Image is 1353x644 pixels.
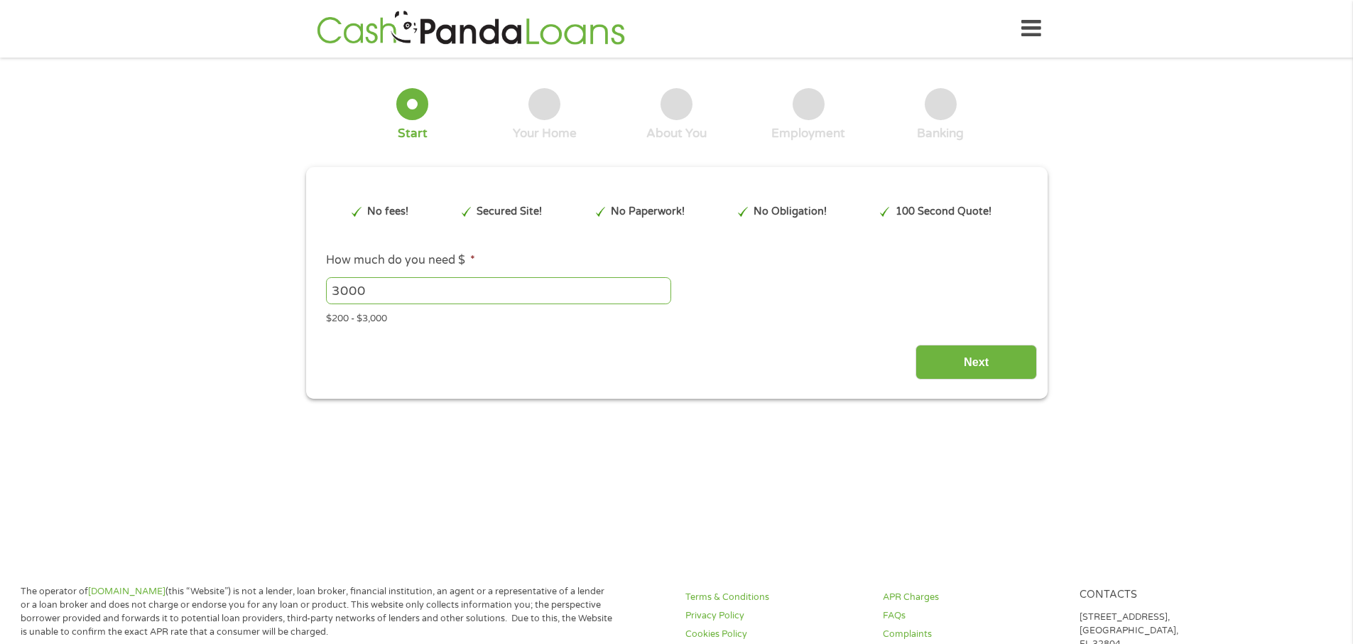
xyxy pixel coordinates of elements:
[685,591,866,604] a: Terms & Conditions
[685,609,866,623] a: Privacy Policy
[915,345,1037,380] input: Next
[771,126,845,141] div: Employment
[477,204,542,220] p: Secured Site!
[367,204,408,220] p: No fees!
[313,9,629,49] img: GetLoanNow Logo
[754,204,827,220] p: No Obligation!
[611,204,685,220] p: No Paperwork!
[326,253,475,268] label: How much do you need $
[326,307,1026,326] div: $200 - $3,000
[883,628,1063,641] a: Complaints
[883,609,1063,623] a: FAQs
[88,586,165,597] a: [DOMAIN_NAME]
[513,126,577,141] div: Your Home
[896,204,991,220] p: 100 Second Quote!
[646,126,707,141] div: About You
[883,591,1063,604] a: APR Charges
[398,126,428,141] div: Start
[917,126,964,141] div: Banking
[685,628,866,641] a: Cookies Policy
[21,585,613,639] p: The operator of (this “Website”) is not a lender, loan broker, financial institution, an agent or...
[1080,589,1260,602] h4: Contacts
